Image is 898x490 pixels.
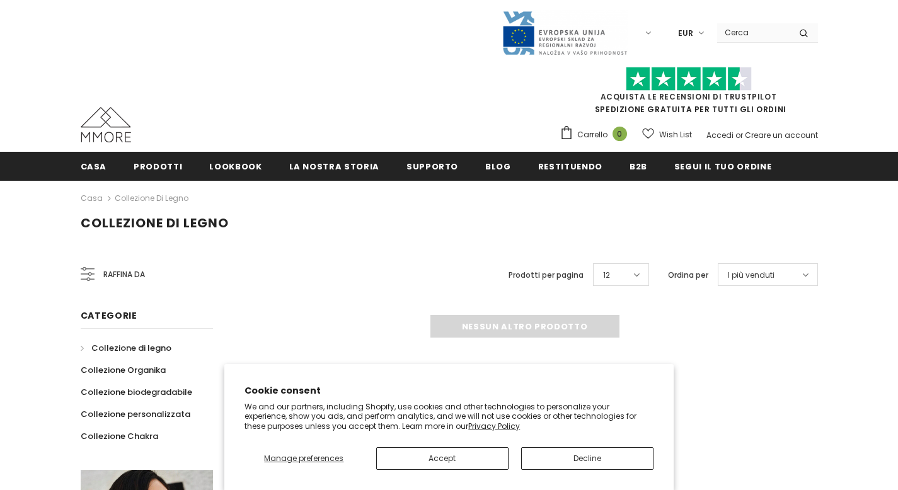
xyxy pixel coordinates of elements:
[209,152,262,180] a: Lookbook
[678,27,693,40] span: EUR
[81,386,192,398] span: Collezione biodegradabile
[245,447,363,470] button: Manage preferences
[468,421,520,431] a: Privacy Policy
[115,193,188,203] a: Collezione di legno
[81,359,166,381] a: Collezione Organika
[81,364,166,376] span: Collezione Organika
[81,381,192,403] a: Collezione biodegradabile
[603,269,610,282] span: 12
[630,161,647,173] span: B2B
[81,214,229,232] span: Collezione di legno
[91,342,171,354] span: Collezione di legno
[485,152,511,180] a: Blog
[630,152,647,180] a: B2B
[245,384,653,397] h2: Cookie consent
[406,152,458,180] a: supporto
[674,161,771,173] span: Segui il tuo ordine
[81,161,107,173] span: Casa
[521,447,653,470] button: Decline
[728,269,774,282] span: I più venduti
[502,10,628,56] img: Javni Razpis
[642,123,692,145] a: Wish List
[81,408,190,420] span: Collezione personalizzata
[577,128,607,141] span: Carrello
[81,107,131,142] img: Casi MMORE
[264,453,343,464] span: Manage preferences
[81,337,171,359] a: Collezione di legno
[538,161,602,173] span: Restituendo
[509,269,584,282] label: Prodotti per pagina
[613,127,627,141] span: 0
[674,152,771,180] a: Segui il tuo ordine
[538,152,602,180] a: Restituendo
[668,269,708,282] label: Ordina per
[502,27,628,38] a: Javni Razpis
[134,152,182,180] a: Prodotti
[659,128,692,141] span: Wish List
[735,130,743,140] span: or
[717,23,790,42] input: Search Site
[560,72,818,115] span: SPEDIZIONE GRATUITA PER TUTTI GLI ORDINI
[485,161,511,173] span: Blog
[209,161,262,173] span: Lookbook
[406,161,458,173] span: supporto
[626,67,752,91] img: Fidati di Pilot Stars
[81,430,158,442] span: Collezione Chakra
[376,447,509,470] button: Accept
[560,125,633,144] a: Carrello 0
[134,161,182,173] span: Prodotti
[245,402,653,431] p: We and our partners, including Shopify, use cookies and other technologies to personalize your ex...
[289,152,379,180] a: La nostra storia
[81,309,137,322] span: Categorie
[81,403,190,425] a: Collezione personalizzata
[81,191,103,206] a: Casa
[745,130,818,140] a: Creare un account
[706,130,734,140] a: Accedi
[81,152,107,180] a: Casa
[601,91,777,102] a: Acquista le recensioni di TrustPilot
[81,425,158,447] a: Collezione Chakra
[103,268,145,282] span: Raffina da
[289,161,379,173] span: La nostra storia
